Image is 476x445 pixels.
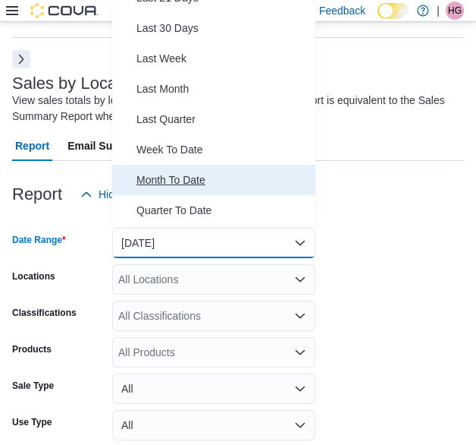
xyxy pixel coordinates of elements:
span: Feedback [319,3,365,18]
button: Open list of options [294,346,306,358]
span: Hide Parameters [99,187,178,202]
img: Cova [30,3,99,18]
span: Last Week [136,49,309,68]
p: | [437,2,440,20]
span: Week To Date [136,140,309,159]
button: Next [12,50,30,68]
h3: Report [12,185,62,204]
label: Sale Type [12,380,54,392]
span: Last Month [136,80,309,98]
input: Dark Mode [377,3,409,19]
button: Open list of options [294,310,306,322]
span: Month To Date [136,171,309,189]
button: All [112,374,315,404]
span: Quarter To Date [136,201,309,219]
span: Dark Mode [377,19,378,20]
span: Last 30 Days [136,19,309,37]
label: Use Type [12,416,52,428]
span: HG [448,2,462,20]
span: Last Quarter [136,110,309,128]
button: [DATE] [112,228,315,258]
div: View sales totals by location for a specified date range. This report is equivalent to the Sales ... [12,93,456,125]
button: Open list of options [294,273,306,286]
label: Classifications [12,307,77,319]
label: Date Range [12,234,66,246]
div: Hannah Gabriel [446,2,464,20]
span: Email Subscription [67,131,164,161]
span: Report [15,131,49,161]
button: Hide Parameters [74,179,184,210]
button: All [112,410,315,440]
label: Locations [12,270,55,282]
h3: Sales by Location [12,74,144,93]
label: Products [12,343,52,355]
